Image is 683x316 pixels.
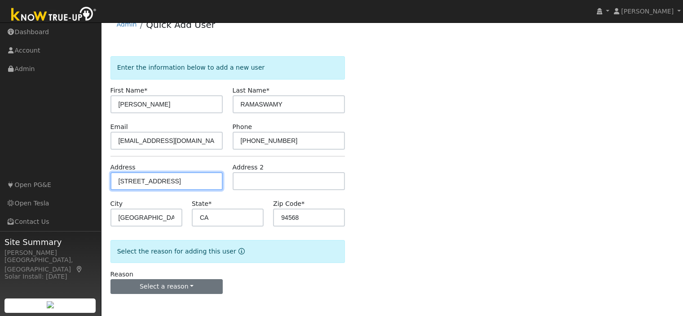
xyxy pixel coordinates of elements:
[233,163,264,172] label: Address 2
[233,122,252,132] label: Phone
[621,8,674,15] span: [PERSON_NAME]
[144,87,147,94] span: Required
[146,19,215,30] a: Quick Add User
[110,86,148,95] label: First Name
[117,21,137,28] a: Admin
[110,270,133,279] label: Reason
[233,86,269,95] label: Last Name
[110,56,345,79] div: Enter the information below to add a new user
[4,236,96,248] span: Site Summary
[4,272,96,281] div: Solar Install: [DATE]
[4,255,96,274] div: [GEOGRAPHIC_DATA], [GEOGRAPHIC_DATA]
[75,266,84,273] a: Map
[110,122,128,132] label: Email
[266,87,269,94] span: Required
[7,5,101,25] img: Know True-Up
[192,199,212,209] label: State
[110,240,345,263] div: Select the reason for adding this user
[4,248,96,258] div: [PERSON_NAME]
[47,301,54,308] img: retrieve
[273,199,304,209] label: Zip Code
[301,200,304,207] span: Required
[110,199,123,209] label: City
[208,200,212,207] span: Required
[236,248,245,255] a: Reason for new user
[110,279,223,294] button: Select a reason
[110,163,136,172] label: Address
